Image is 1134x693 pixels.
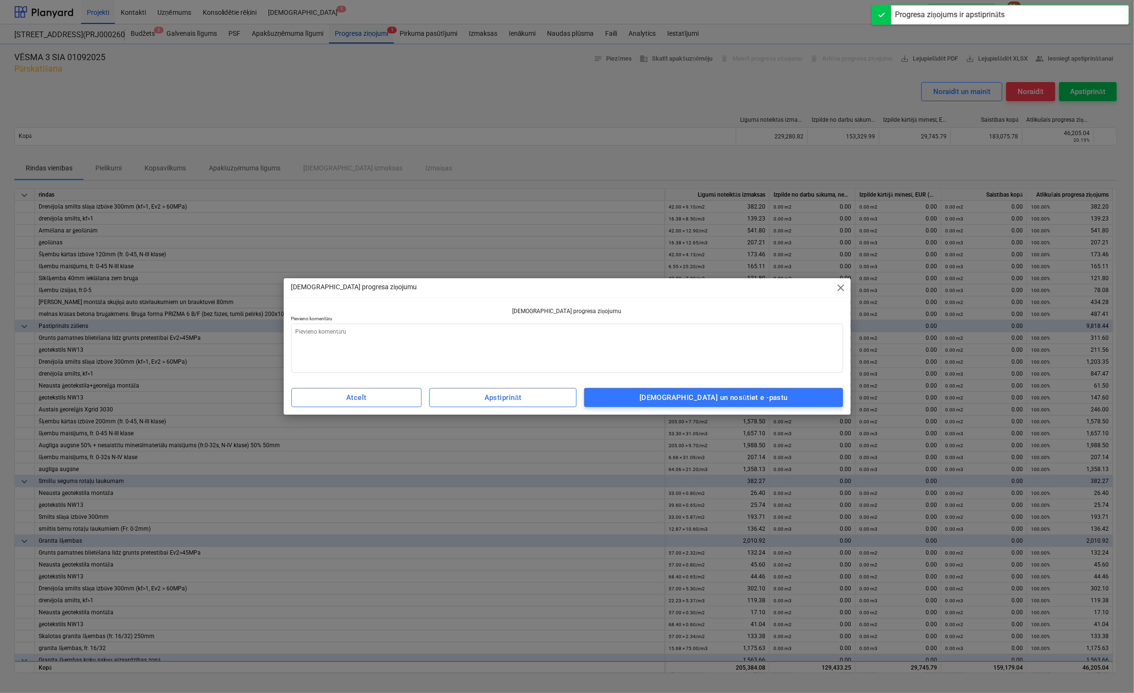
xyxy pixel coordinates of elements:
[429,388,577,407] button: Apstiprināt
[291,282,417,292] p: [DEMOGRAPHIC_DATA] progresa ziņojumu
[895,9,1005,21] div: Progresa ziņojums ir apstiprināts
[346,391,367,404] div: Atcelt
[639,391,788,404] div: [DEMOGRAPHIC_DATA] un nosūtiet e -pastu
[485,391,522,404] div: Apstiprināt
[291,388,422,407] button: Atcelt
[1086,647,1134,693] iframe: Chat Widget
[291,307,843,315] p: [DEMOGRAPHIC_DATA] progresa ziņojumu
[291,315,843,324] p: Pievieno komentāru
[835,282,847,294] span: close
[584,388,843,407] button: [DEMOGRAPHIC_DATA] un nosūtiet e -pastu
